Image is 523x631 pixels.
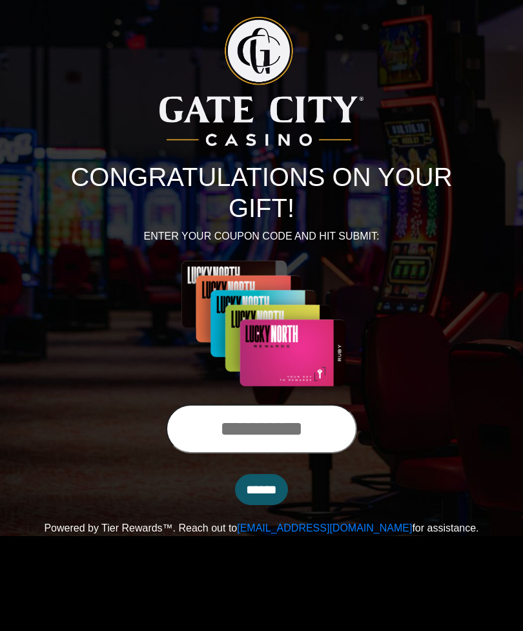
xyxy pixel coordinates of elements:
span: Powered by Tier Rewards™. Reach out to for assistance. [44,522,478,533]
a: [EMAIL_ADDRESS][DOMAIN_NAME] [237,522,412,533]
img: Logo [159,17,364,146]
img: Center Image [147,260,376,389]
p: ENTER YOUR COUPON CODE AND HIT SUBMIT: [39,229,484,244]
h1: CONGRATULATIONS ON YOUR GIFT! [39,161,484,223]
